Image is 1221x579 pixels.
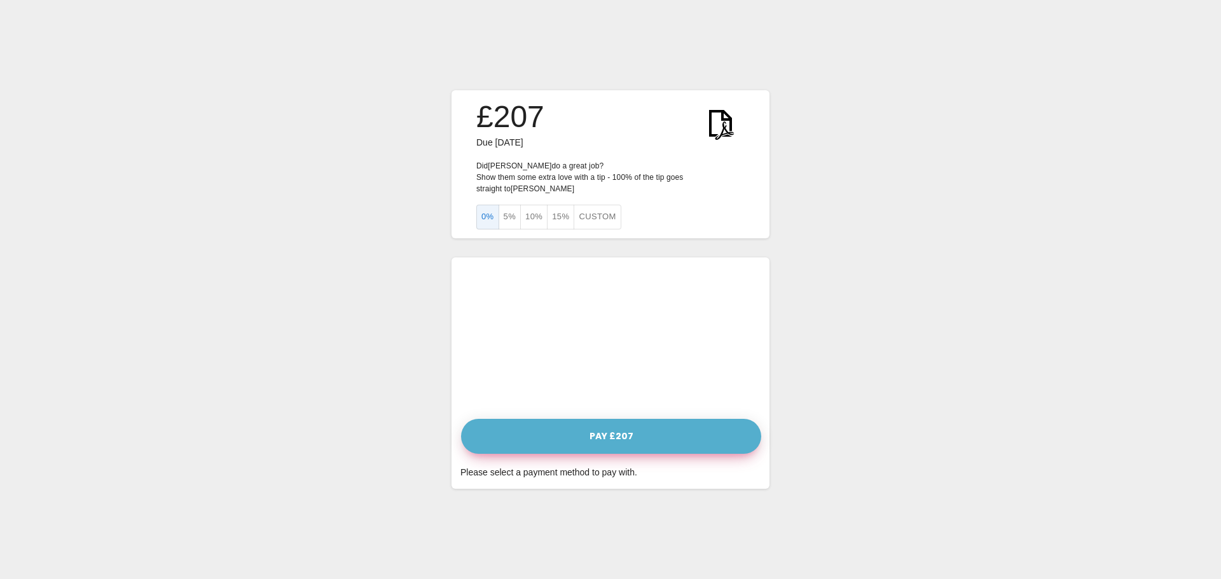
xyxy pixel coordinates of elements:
[574,205,621,229] button: Custom
[476,137,523,147] span: Due [DATE]
[476,99,544,135] h3: £207
[476,205,499,229] button: 0%
[520,205,548,229] button: 10%
[499,205,521,229] button: 5%
[458,264,763,411] iframe: Secure payment input frame
[547,205,574,229] button: 15%
[460,465,761,480] div: Please select a payment method to pay with.
[696,99,745,147] img: KWtEnYElUAjQEnRfPUW9W5ea6t5aBiGYRiGYRiGYRg1o9H4B2ScLFicwGxqAAAAAElFTkSuQmCC
[476,160,745,194] p: Did [PERSON_NAME] do a great job? Show them some extra love with a tip - 100% of the tip goes str...
[461,419,761,454] button: Pay £207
